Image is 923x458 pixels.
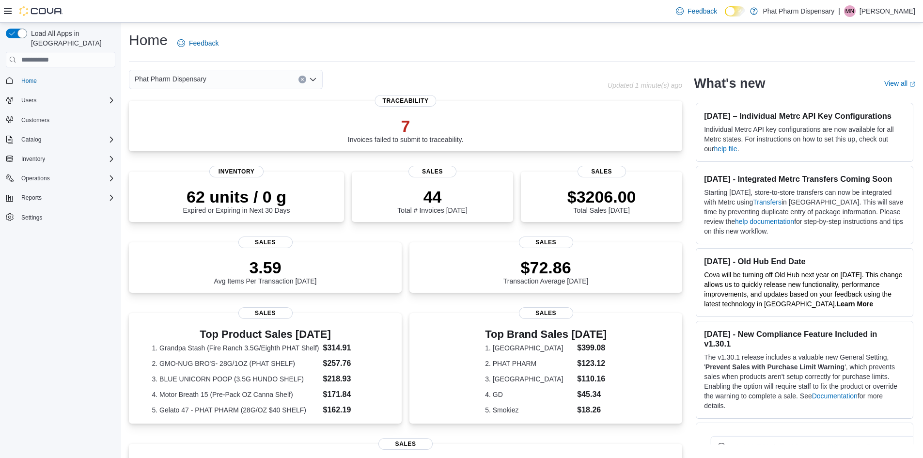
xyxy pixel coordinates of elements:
[309,76,317,83] button: Open list of options
[323,404,379,416] dd: $162.19
[408,166,457,177] span: Sales
[378,438,433,450] span: Sales
[17,153,49,165] button: Inventory
[672,1,721,21] a: Feedback
[704,174,905,184] h3: [DATE] - Integrated Metrc Transfers Coming Soon
[6,69,115,250] nav: Complex example
[704,125,905,154] p: Individual Metrc API key configurations are now available for all Metrc states. For instructions ...
[17,192,46,204] button: Reports
[735,218,794,225] a: help documentation
[152,359,319,368] dt: 2. GMO-NUG BRO'S- 28G/1OZ (PHAT SHELF)
[17,192,115,204] span: Reports
[152,390,319,399] dt: 4. Motor Breath 15 (Pre-Pack OZ Canna Shelf)
[17,173,115,184] span: Operations
[2,113,119,127] button: Customers
[704,352,905,411] p: The v1.30.1 release includes a valuable new General Setting, ' ', which prevents sales when produ...
[27,29,115,48] span: Load All Apps in [GEOGRAPHIC_DATA]
[704,256,905,266] h3: [DATE] - Old Hub End Date
[17,114,53,126] a: Customers
[725,6,745,16] input: Dark Mode
[485,359,573,368] dt: 2. PHAT PHARM
[152,329,379,340] h3: Top Product Sales [DATE]
[21,174,50,182] span: Operations
[17,173,54,184] button: Operations
[21,77,37,85] span: Home
[17,134,45,145] button: Catalog
[2,172,119,185] button: Operations
[17,95,40,106] button: Users
[519,307,573,319] span: Sales
[567,187,636,206] p: $3206.00
[238,237,293,248] span: Sales
[577,373,607,385] dd: $110.16
[763,5,834,17] p: Phat Pharm Dispensary
[845,5,855,17] span: MN
[183,187,290,214] div: Expired or Expiring in Next 30 Days
[21,116,49,124] span: Customers
[17,74,115,86] span: Home
[298,76,306,83] button: Clear input
[704,329,905,348] h3: [DATE] - New Compliance Feature Included in v1.30.1
[2,73,119,87] button: Home
[21,214,42,221] span: Settings
[214,258,317,277] p: 3.59
[485,343,573,353] dt: 1. [GEOGRAPHIC_DATA]
[238,307,293,319] span: Sales
[17,95,115,106] span: Users
[753,198,782,206] a: Transfers
[21,155,45,163] span: Inventory
[348,116,464,136] p: 7
[694,76,765,91] h2: What's new
[577,342,607,354] dd: $399.08
[884,79,915,87] a: View allExternal link
[812,392,858,400] a: Documentation
[2,152,119,166] button: Inventory
[323,342,379,354] dd: $314.91
[189,38,219,48] span: Feedback
[152,343,319,353] dt: 1. Grandpa Stash (Fire Ranch 3.5G/Eighth PHAT Shelf)
[348,116,464,143] div: Invoices failed to submit to traceability.
[183,187,290,206] p: 62 units / 0 g
[17,114,115,126] span: Customers
[704,271,902,308] span: Cova will be turning off Old Hub next year on [DATE]. This change allows us to quickly release ne...
[375,95,437,107] span: Traceability
[17,153,115,165] span: Inventory
[323,358,379,369] dd: $257.76
[209,166,264,177] span: Inventory
[2,133,119,146] button: Catalog
[2,210,119,224] button: Settings
[2,94,119,107] button: Users
[725,16,725,17] span: Dark Mode
[17,134,115,145] span: Catalog
[485,390,573,399] dt: 4. GD
[323,373,379,385] dd: $218.93
[323,389,379,400] dd: $171.84
[503,258,589,277] p: $72.86
[21,96,36,104] span: Users
[860,5,915,17] p: [PERSON_NAME]
[485,329,607,340] h3: Top Brand Sales [DATE]
[578,166,626,177] span: Sales
[485,405,573,415] dt: 5. Smokiez
[567,187,636,214] div: Total Sales [DATE]
[844,5,856,17] div: Matthew Nguyen
[397,187,467,214] div: Total # Invoices [DATE]
[909,81,915,87] svg: External link
[704,188,905,236] p: Starting [DATE], store-to-store transfers can now be integrated with Metrc using in [GEOGRAPHIC_D...
[21,194,42,202] span: Reports
[838,5,840,17] p: |
[152,405,319,415] dt: 5. Gelato 47 - PHAT PHARM (28G/OZ $40 SHELF)
[608,81,682,89] p: Updated 1 minute(s) ago
[519,237,573,248] span: Sales
[17,75,41,87] a: Home
[129,31,168,50] h1: Home
[17,212,46,223] a: Settings
[135,73,206,85] span: Phat Pharm Dispensary
[485,374,573,384] dt: 3. [GEOGRAPHIC_DATA]
[577,389,607,400] dd: $45.34
[705,363,845,371] strong: Prevent Sales with Purchase Limit Warning
[19,6,63,16] img: Cova
[837,300,873,308] a: Learn More
[577,404,607,416] dd: $18.26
